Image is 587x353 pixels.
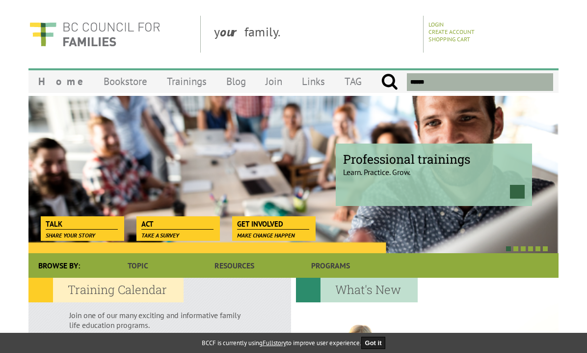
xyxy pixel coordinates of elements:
a: Login [428,21,444,28]
a: Programs [283,253,379,278]
a: Act Take a survey [136,216,218,230]
a: Blog [216,70,256,93]
a: TAG [335,70,372,93]
a: Get Involved Make change happen [232,216,314,230]
a: Topic [90,253,186,278]
span: Make change happen [237,232,295,239]
a: Join [256,70,292,93]
img: BC Council for FAMILIES [28,16,161,53]
button: Got it [361,337,386,349]
a: Resources [186,253,282,278]
a: Trainings [157,70,216,93]
input: Submit [381,73,398,91]
a: Shopping Cart [428,35,470,43]
div: y family. [206,16,424,53]
strong: our [220,24,244,40]
span: Act [141,219,213,230]
h2: Training Calendar [28,278,184,302]
span: Professional trainings [343,151,525,167]
a: Create Account [428,28,475,35]
a: Links [292,70,335,93]
h2: What's New [296,278,418,302]
span: Share your story [46,232,95,239]
a: Bookstore [94,70,157,93]
p: Learn. Practice. Grow. [343,159,525,177]
p: Join one of our many exciting and informative family life education programs. [69,310,250,330]
span: Take a survey [141,232,179,239]
a: Talk Share your story [41,216,123,230]
a: Home [28,70,94,93]
span: Get Involved [237,219,309,230]
a: Fullstory [263,339,286,347]
span: Talk [46,219,118,230]
div: Browse By: [28,253,90,278]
